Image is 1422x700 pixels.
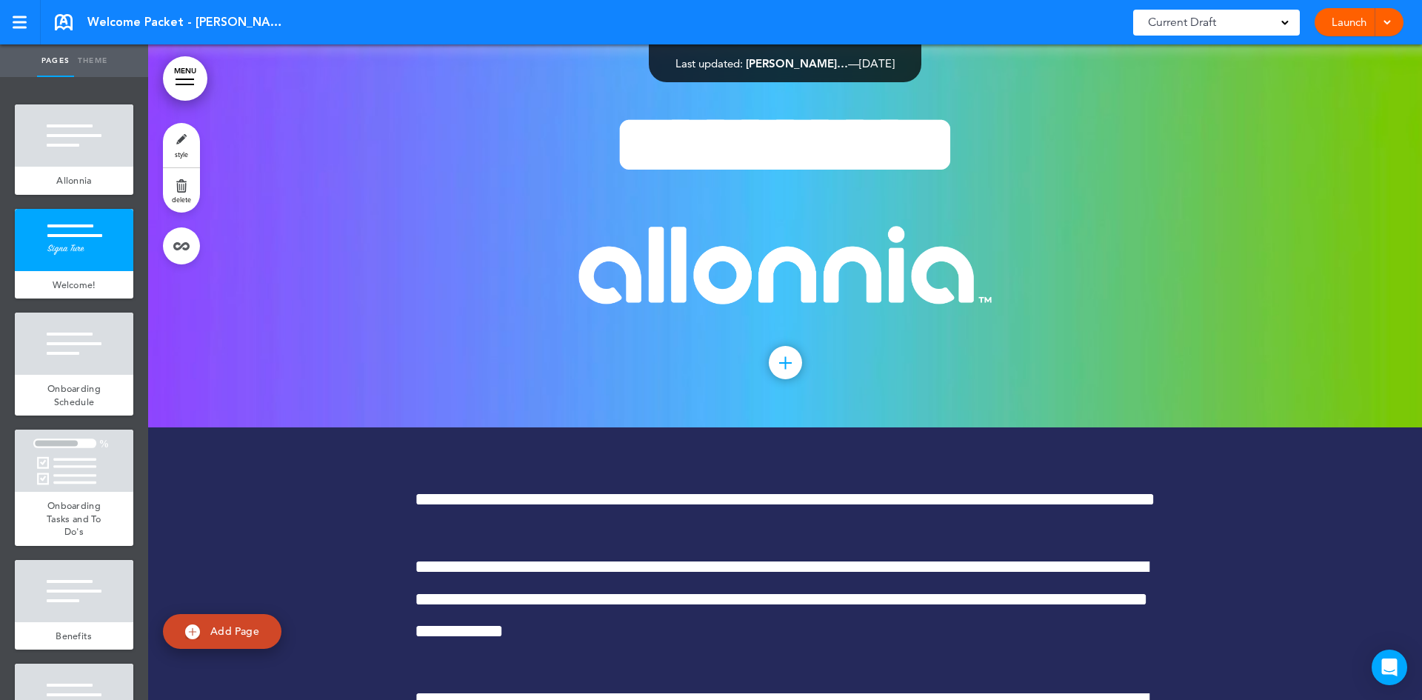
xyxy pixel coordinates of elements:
[74,44,111,77] a: Theme
[15,375,133,416] a: Onboarding Schedule
[15,622,133,650] a: Benefits
[675,58,895,69] div: —
[56,174,91,187] span: Allonnia
[675,56,743,70] span: Last updated:
[15,492,133,546] a: Onboarding Tasks and To Do's
[15,271,133,299] a: Welcome!
[163,123,200,167] a: style
[1326,8,1372,36] a: Launch
[175,150,188,159] span: style
[746,56,848,70] span: [PERSON_NAME]…
[210,624,259,638] span: Add Page
[163,614,281,649] a: Add Page
[37,44,74,77] a: Pages
[53,279,95,291] span: Welcome!
[47,499,101,538] span: Onboarding Tasks and To Do's
[47,382,101,408] span: Onboarding Schedule
[163,168,200,213] a: delete
[859,56,895,70] span: [DATE]
[163,56,207,101] a: MENU
[56,630,92,642] span: Benefits
[578,226,992,304] img: 1717599762512-Allonnia-logo-white-tm-rgb.png
[185,624,200,639] img: add.svg
[15,167,133,195] a: Allonnia
[172,195,191,204] span: delete
[1148,12,1216,33] span: Current Draft
[1372,650,1407,685] div: Open Intercom Messenger
[87,14,287,30] span: Welcome Packet - [PERSON_NAME]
